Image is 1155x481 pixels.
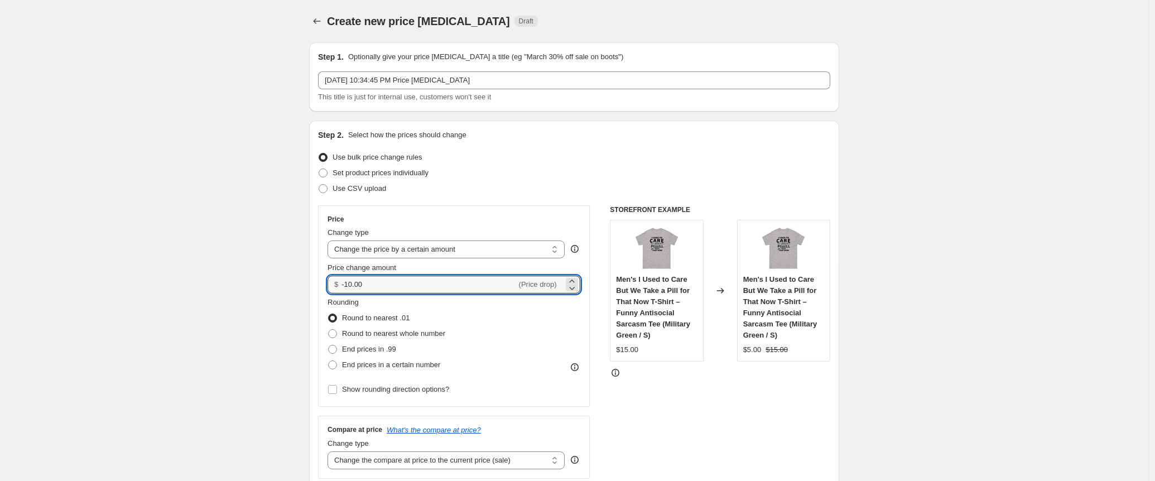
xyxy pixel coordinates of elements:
div: $15.00 [616,344,638,355]
h2: Step 2. [318,129,344,141]
span: Men's I Used to Care But We Take a Pill for That Now T-Shirt – Funny Antisocial Sarcasm Tee (Mili... [743,275,817,339]
div: help [569,454,580,465]
h6: STOREFRONT EXAMPLE [610,205,830,214]
div: $5.00 [743,344,762,355]
span: Use CSV upload [333,184,386,193]
p: Optionally give your price [MEDICAL_DATA] a title (eg "March 30% off sale on boots") [348,51,623,62]
span: $ [334,280,338,288]
input: -10.00 [341,276,516,294]
span: Change type [328,439,369,448]
h2: Step 1. [318,51,344,62]
img: unisex-classic-tee-sport-grey-front-686995a3ae4c8_80x.jpg [761,226,806,271]
span: Rounding [328,298,359,306]
span: Use bulk price change rules [333,153,422,161]
span: Price change amount [328,263,396,272]
span: This title is just for internal use, customers won't see it [318,93,491,101]
h3: Price [328,215,344,224]
span: End prices in a certain number [342,360,440,369]
p: Select how the prices should change [348,129,466,141]
span: Change type [328,228,369,237]
span: Set product prices individually [333,169,429,177]
span: Create new price [MEDICAL_DATA] [327,15,510,27]
h3: Compare at price [328,425,382,434]
button: Price change jobs [309,13,325,29]
button: What's the compare at price? [387,426,481,434]
div: help [569,243,580,254]
span: Round to nearest .01 [342,314,410,322]
input: 30% off holiday sale [318,71,830,89]
span: Men's I Used to Care But We Take a Pill for That Now T-Shirt – Funny Antisocial Sarcasm Tee (Mili... [616,275,690,339]
strike: $15.00 [766,344,788,355]
span: Show rounding direction options? [342,385,449,393]
span: Round to nearest whole number [342,329,445,338]
span: Draft [519,17,533,26]
img: unisex-classic-tee-sport-grey-front-686995a3ae4c8_80x.jpg [634,226,679,271]
span: (Price drop) [519,280,557,288]
span: End prices in .99 [342,345,396,353]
